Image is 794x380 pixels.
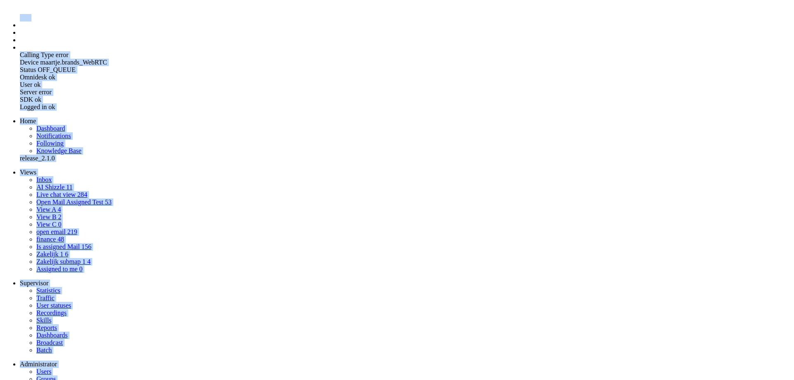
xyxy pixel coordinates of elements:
[36,368,51,375] a: Users
[36,228,77,235] a: open email 219
[34,81,41,88] span: ok
[36,125,65,132] a: Dashboard menu item
[36,243,80,250] span: Is assigned Mail
[36,206,56,213] span: View A
[36,147,81,154] a: Knowledge base
[36,324,57,331] a: Reports
[36,317,51,324] a: Skills
[36,132,71,139] a: Notifications menu item
[20,74,47,81] span: Omnidesk
[39,88,52,96] span: error
[20,44,791,51] li: Admin menu
[36,251,63,258] span: Zakelijk 1
[36,294,55,301] a: Traffic
[36,140,64,147] a: Following
[36,258,91,265] a: Zakelijk submap 1 4
[65,251,68,258] span: 6
[49,74,55,81] span: ok
[36,132,71,139] span: Notifications
[87,258,91,265] span: 4
[57,236,64,243] span: 48
[57,206,61,213] span: 4
[20,59,38,66] span: Device
[36,332,68,339] a: Dashboards
[38,66,76,73] span: OFF_QUEUE
[36,213,61,220] a: View B 2
[36,265,83,272] a: Assigned to me 0
[36,191,76,198] span: Live chat view
[36,221,56,228] span: View C
[67,228,77,235] span: 219
[66,184,72,191] span: 11
[48,103,55,110] span: ok
[36,287,60,294] a: translate('statistics')
[81,243,91,250] span: 156
[58,221,61,228] span: 0
[20,22,791,29] li: Dashboard menu
[20,81,32,88] span: User
[77,191,87,198] span: 284
[3,117,791,162] ul: dashboard menu items
[20,103,47,110] span: Logged in
[20,155,55,162] span: release_2.1.0
[36,339,63,346] a: Broadcast
[36,309,67,316] a: Recordings
[20,169,791,176] li: Views
[20,361,791,368] li: Administrator
[20,280,791,287] li: Supervisor
[79,265,83,272] span: 0
[36,198,112,206] a: Open Mail Assigned Test 53
[20,66,36,73] span: Status
[20,117,791,125] li: Home menu item
[20,29,791,36] li: Tickets menu
[58,213,61,220] span: 2
[36,184,65,191] span: AI Shizzle
[105,198,112,206] span: 53
[40,59,107,66] span: maartje.brands_WebRTC
[36,206,61,213] a: View A 4
[36,236,64,243] a: finance 48
[36,191,87,198] a: Live chat view 284
[36,243,91,250] a: Is assigned Mail 156
[36,251,68,258] a: Zakelijk 1 6
[36,147,81,154] span: Knowledge Base
[36,258,86,265] span: Zakelijk submap 1
[36,302,71,309] a: User statuses
[20,51,54,58] span: Calling Type
[3,7,791,111] ul: Menu
[36,287,60,294] span: Statistics
[36,228,66,235] span: open email
[36,176,52,183] a: Inbox
[36,347,52,354] a: Batch
[20,96,33,103] span: SDK
[36,236,56,243] span: finance
[20,7,34,14] a: Omnidesk
[36,184,72,191] a: AI Shizzle 11
[36,265,78,272] span: Assigned to me
[35,96,41,103] span: ok
[56,51,69,58] span: error
[20,36,791,44] li: Supervisor menu
[3,3,121,36] body: Rich Text Area. Press ALT-0 for help.
[36,125,65,132] span: Dashboard
[36,213,56,220] span: View B
[36,221,61,228] a: View C 0
[20,88,37,96] span: Server
[36,198,103,206] span: Open Mail Assigned Test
